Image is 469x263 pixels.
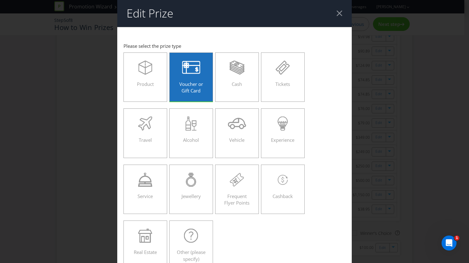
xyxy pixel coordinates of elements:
span: Real Estate [134,249,157,255]
span: Jewellery [181,193,201,199]
iframe: Intercom live chat [442,236,457,251]
span: Travel [139,137,152,143]
span: Alcohol [183,137,199,143]
span: Tickets [275,81,290,87]
span: Please select the prize type [123,43,181,49]
span: Cashback [273,193,293,199]
span: 1 [454,236,459,241]
span: Voucher or Gift Card [179,81,203,94]
span: Service [138,193,153,199]
span: Cash [232,81,242,87]
h2: Edit Prize [127,7,173,20]
span: Frequent Flyer Points [224,193,249,206]
span: Product [137,81,154,87]
span: Other (please specify) [177,249,205,262]
span: Experience [271,137,294,143]
span: Vehicle [229,137,244,143]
